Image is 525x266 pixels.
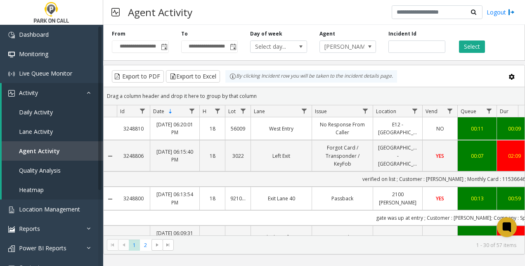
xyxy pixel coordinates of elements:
span: NO [436,125,444,132]
a: 3248797 [122,233,145,241]
a: 18 [205,152,220,160]
span: Reports [19,225,40,233]
span: Heatmap [19,186,44,194]
img: pageIcon [111,2,120,22]
span: Monitoring [19,50,48,58]
a: 18 [205,195,220,202]
kendo-pager-info: 1 - 30 of 57 items [179,242,516,249]
a: [DATE] 06:13:54 PM [155,190,194,206]
button: Export to Excel [166,70,220,83]
span: Agent Activity [19,147,60,155]
label: Incident Id [388,30,416,38]
a: Collapse Details [104,153,117,159]
h3: Agent Activity [124,2,196,22]
a: [DATE] 06:20:01 PM [155,121,194,136]
span: Sortable [167,108,174,115]
a: Queue Filter Menu [484,105,495,116]
a: Quality Analysis [2,161,103,180]
a: 3022 [230,152,246,160]
img: 'icon' [8,71,15,77]
a: [GEOGRAPHIC_DATA] - [GEOGRAPHIC_DATA] [378,144,417,168]
img: infoIcon.svg [229,73,236,80]
a: 18 [205,233,220,241]
a: NO [428,125,452,133]
span: Lot [228,108,236,115]
span: H [203,108,206,115]
div: By clicking Incident row you will be taken to the incident details page. [225,70,397,83]
div: Data table [104,105,525,235]
a: Heatmap [2,180,103,199]
a: Passback [317,195,368,202]
a: Collapse Details [104,196,117,202]
span: Lane [254,108,265,115]
div: Drag a column header and drop it here to group by that column [104,89,525,103]
label: Day of week [250,30,282,38]
a: Lane Activity [2,122,103,141]
a: 00:07 [463,152,492,160]
label: To [181,30,188,38]
a: H Filter Menu [212,105,223,116]
span: Date [153,108,164,115]
a: E12 - [GEOGRAPHIC_DATA] [378,121,417,136]
a: Vend Filter Menu [445,105,456,116]
a: 921017 [230,195,246,202]
a: YES [428,195,452,202]
img: 'icon' [8,207,15,213]
a: Exit Lane 40 [256,195,307,202]
button: Select [459,40,485,53]
span: YES [436,195,444,202]
span: Lane Activity [19,128,53,135]
a: Daily Activity [2,102,103,122]
img: 'icon' [8,245,15,252]
a: 2100 [PERSON_NAME] [378,190,417,206]
span: Location [376,108,396,115]
a: Location Filter Menu [409,105,421,116]
span: Go to the next page [151,239,163,251]
span: Live Queue Monitor [19,69,72,77]
span: [PERSON_NAME] [320,41,364,52]
a: Activity [2,83,103,102]
a: Logout [487,8,515,17]
a: 3248806 [122,152,145,160]
a: Issue Filter Menu [360,105,371,116]
label: From [112,30,125,38]
a: Block 2 Left Exit [256,233,307,241]
a: 3248800 [122,195,145,202]
a: Forgot Card / Transponder / KeyFob [317,144,368,168]
span: Toggle popup [159,41,168,52]
a: NO [428,233,452,241]
a: [DATE] 06:09:31 PM [155,229,194,245]
a: Lane Filter Menu [299,105,310,116]
a: YES [428,152,452,160]
img: logout [508,8,515,17]
span: Location Management [19,205,80,213]
div: 00:13 [463,195,492,202]
a: 00:11 [463,233,492,241]
a: West Entry [256,125,307,133]
span: Vend [426,108,437,115]
span: Activity [19,89,38,97]
span: Issue [315,108,327,115]
a: 00:11 [463,125,492,133]
a: No Response From Caller [317,121,368,136]
span: Id [120,108,125,115]
span: Daily Activity [19,108,53,116]
img: 'icon' [8,90,15,97]
a: Lot Filter Menu [238,105,249,116]
a: Agent Activity [2,141,103,161]
a: Date Filter Menu [187,105,198,116]
button: Export to PDF [112,70,164,83]
span: Select day... [251,41,295,52]
span: Queue [461,108,476,115]
span: Dashboard [19,31,49,38]
span: Dur [500,108,508,115]
span: Go to the last page [165,242,171,248]
span: Go to the next page [154,242,161,248]
a: Left Exit [256,152,307,160]
span: Quality Analysis [19,166,61,174]
a: Lost Ticket [317,233,368,241]
label: Agent [319,30,335,38]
